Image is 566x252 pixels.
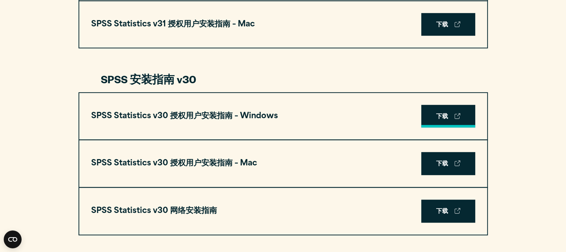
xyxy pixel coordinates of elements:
button: Open CMP widget [4,230,22,248]
font: 下载 [436,22,448,28]
a: 下载 [421,105,475,128]
font: SPSS 安装指南 v30 [101,71,196,86]
font: SPSS Statistics v31 授权用户安装指南 – Mac [91,20,255,28]
font: 下载 [436,161,448,167]
font: SPSS Statistics v30 授权用户安装指南 – Mac [91,159,257,167]
a: 下载 [421,13,475,36]
a: 下载 [421,200,475,223]
font: SPSS Statistics v30 授权用户安装指南 – Windows [91,112,278,120]
font: 下载 [436,114,448,120]
font: SPSS Statistics v30 网络安装指南 [91,207,217,215]
a: 下载 [421,152,475,175]
font: 下载 [436,209,448,214]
